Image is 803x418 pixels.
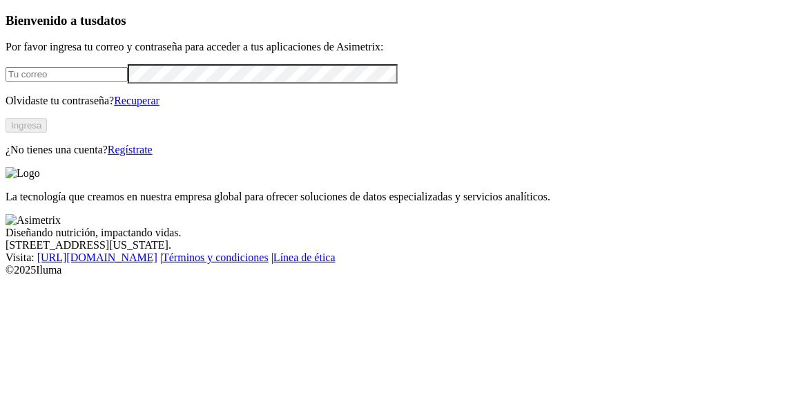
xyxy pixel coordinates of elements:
[6,95,797,107] p: Olvidaste tu contraseña?
[6,214,61,227] img: Asimetrix
[6,144,797,156] p: ¿No tienes una cuenta?
[6,41,797,53] p: Por favor ingresa tu correo y contraseña para acceder a tus aplicaciones de Asimetrix:
[6,118,47,133] button: Ingresa
[6,167,40,180] img: Logo
[162,251,269,263] a: Términos y condiciones
[6,264,797,276] div: © 2025 Iluma
[273,251,336,263] a: Línea de ética
[37,251,157,263] a: [URL][DOMAIN_NAME]
[6,13,797,28] h3: Bienvenido a tus
[97,13,126,28] span: datos
[6,191,797,203] p: La tecnología que creamos en nuestra empresa global para ofrecer soluciones de datos especializad...
[6,239,797,251] div: [STREET_ADDRESS][US_STATE].
[6,251,797,264] div: Visita : | |
[6,227,797,239] div: Diseñando nutrición, impactando vidas.
[114,95,159,106] a: Recuperar
[108,144,153,155] a: Regístrate
[6,67,128,82] input: Tu correo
